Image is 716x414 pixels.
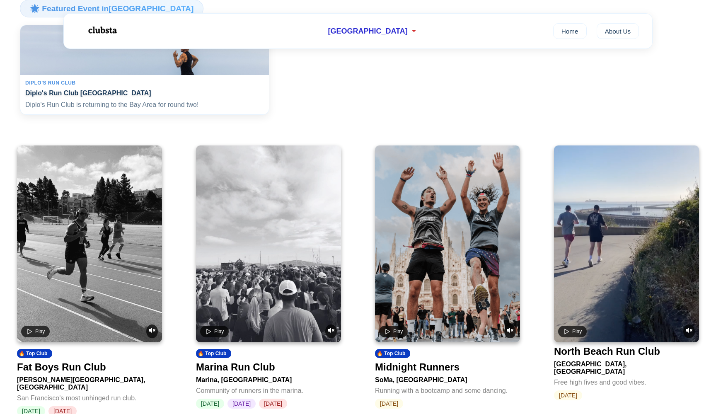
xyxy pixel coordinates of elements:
a: Play videoUnmute videoNorth Beach Run Club[GEOGRAPHIC_DATA], [GEOGRAPHIC_DATA]Free high fives and... [554,145,699,400]
span: Play [393,329,403,334]
div: Marina Run Club [196,361,275,373]
div: Midnight Runners [375,361,460,373]
div: Marina, [GEOGRAPHIC_DATA] [196,373,341,384]
div: North Beach Run Club [554,346,660,357]
h4: Diplo's Run Club [GEOGRAPHIC_DATA] [25,89,264,97]
span: [DATE] [227,399,256,409]
div: [PERSON_NAME][GEOGRAPHIC_DATA], [GEOGRAPHIC_DATA] [17,373,162,391]
span: [DATE] [259,399,287,409]
div: SoMa, [GEOGRAPHIC_DATA] [375,373,520,384]
span: [GEOGRAPHIC_DATA] [328,27,407,36]
a: Home [553,23,587,39]
a: Play videoUnmute video🔥 Top ClubMidnight RunnersSoMa, [GEOGRAPHIC_DATA]Running with a bootcamp an... [375,145,520,409]
a: About Us [597,23,639,39]
p: Diplo's Run Club is returning to the Bay Area for round two! [25,100,264,109]
span: [DATE] [196,399,224,409]
span: [DATE] [375,399,403,409]
button: Play video [379,326,408,337]
button: Unmute video [504,324,516,338]
a: Play videoUnmute video🔥 Top ClubMarina Run ClubMarina, [GEOGRAPHIC_DATA]Community of runners in t... [196,145,341,409]
button: Play video [200,326,229,337]
div: [GEOGRAPHIC_DATA], [GEOGRAPHIC_DATA] [554,357,699,375]
div: Free high fives and good vibes. [554,375,699,386]
button: Play video [558,326,587,337]
div: 🔥 Top Club [196,349,231,358]
div: Community of runners in the marina. [196,384,341,395]
button: Unmute video [325,324,337,338]
img: Logo [77,20,127,41]
button: Play video [21,326,50,337]
span: Play [572,329,582,334]
div: Diplo's Run Club [25,80,264,86]
button: Unmute video [146,324,158,338]
span: [DATE] [554,390,582,400]
div: San Francisco's most unhinged run club. [17,391,162,402]
button: Unmute video [683,324,695,338]
div: 🔥 Top Club [17,349,52,358]
div: Running with a bootcamp and some dancing. [375,384,520,395]
span: Play [35,329,45,334]
span: Play [214,329,224,334]
div: 🔥 Top Club [375,349,410,358]
div: Fat Boys Run Club [17,361,106,373]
